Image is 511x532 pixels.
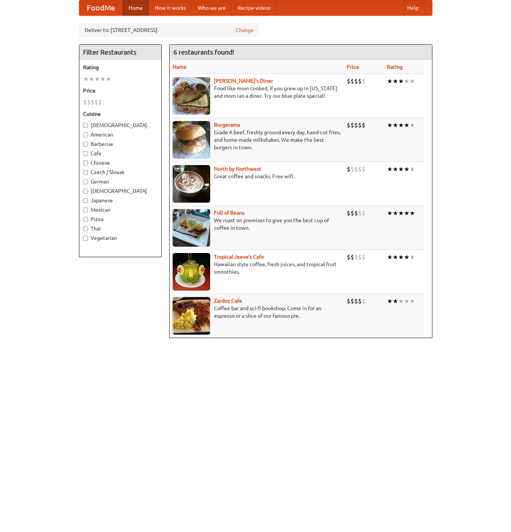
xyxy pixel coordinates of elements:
[387,64,403,70] a: Rating
[83,189,88,194] input: [DEMOGRAPHIC_DATA]
[83,131,158,138] label: American
[173,77,210,115] img: sallys.jpg
[347,165,350,173] li: $
[173,297,210,335] img: zardoz.jpg
[83,121,158,129] label: [DEMOGRAPHIC_DATA]
[149,0,192,15] a: How it works
[106,75,111,83] li: ★
[173,305,341,320] p: Coffee bar and sci-fi bookshop. Come in for an espresso or a slice of our famous pie.
[404,209,409,217] li: ★
[173,253,210,291] img: jeeves.jpg
[354,121,358,129] li: $
[404,165,409,173] li: ★
[83,151,88,156] input: Cafe
[173,217,341,232] p: We roast on premises to give you the best cup of coffee in town.
[214,122,240,128] b: Burgerama
[83,170,88,175] input: Czech / Slovak
[83,161,88,165] input: Chinese
[393,165,398,173] li: ★
[173,85,341,100] p: Food like mom cooked, if you grew up in [US_STATE] and mom ran a diner. Try our blue plate special!
[409,77,415,85] li: ★
[354,209,358,217] li: $
[362,253,365,261] li: $
[79,45,161,60] h4: Filter Restaurants
[83,87,158,94] h5: Price
[173,129,341,151] p: Grade A beef, freshly ground every day, hand-cut fries, and home-made milkshakes. We make the bes...
[83,168,158,176] label: Czech / Slovak
[350,77,354,85] li: $
[83,75,89,83] li: ★
[404,253,409,261] li: ★
[398,209,404,217] li: ★
[350,209,354,217] li: $
[387,297,393,305] li: ★
[362,121,365,129] li: $
[409,297,415,305] li: ★
[79,0,123,15] a: FoodMe
[83,197,158,204] label: Japanese
[393,209,398,217] li: ★
[401,0,425,15] a: Help
[173,64,187,70] a: Name
[83,123,88,128] input: [DEMOGRAPHIC_DATA]
[83,178,158,185] label: German
[83,142,88,147] input: Barbecue
[404,297,409,305] li: ★
[409,165,415,173] li: ★
[83,159,158,167] label: Chinese
[173,173,341,180] p: Great coffee and snacks. Free wifi.
[358,253,362,261] li: $
[358,77,362,85] li: $
[79,23,259,37] div: Deliver to: [STREET_ADDRESS]
[83,150,158,157] label: Cafe
[347,64,359,70] a: Price
[347,209,350,217] li: $
[393,253,398,261] li: ★
[94,75,100,83] li: ★
[83,215,158,223] label: Pizza
[123,0,149,15] a: Home
[83,217,88,222] input: Pizza
[404,121,409,129] li: ★
[398,165,404,173] li: ★
[173,165,210,203] img: north.jpg
[398,253,404,261] li: ★
[354,297,358,305] li: $
[347,297,350,305] li: $
[350,121,354,129] li: $
[362,209,365,217] li: $
[387,121,393,129] li: ★
[89,75,94,83] li: ★
[83,140,158,148] label: Barbecue
[83,225,158,232] label: Thai
[94,98,98,106] li: $
[83,187,158,195] label: [DEMOGRAPHIC_DATA]
[358,165,362,173] li: $
[387,165,393,173] li: ★
[404,77,409,85] li: ★
[358,209,362,217] li: $
[100,75,106,83] li: ★
[354,77,358,85] li: $
[409,121,415,129] li: ★
[350,253,354,261] li: $
[362,165,365,173] li: $
[83,226,88,231] input: Thai
[398,297,404,305] li: ★
[398,121,404,129] li: ★
[232,0,277,15] a: Recipe videos
[354,165,358,173] li: $
[214,254,264,260] a: Tropical Jeeve's Cafe
[347,121,350,129] li: $
[354,253,358,261] li: $
[393,77,398,85] li: ★
[83,64,158,71] h5: Rating
[214,210,244,216] a: Full of Beans
[83,206,158,214] label: Mexican
[214,166,261,172] a: North by Northwest
[362,77,365,85] li: $
[214,78,273,84] a: [PERSON_NAME]'s Diner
